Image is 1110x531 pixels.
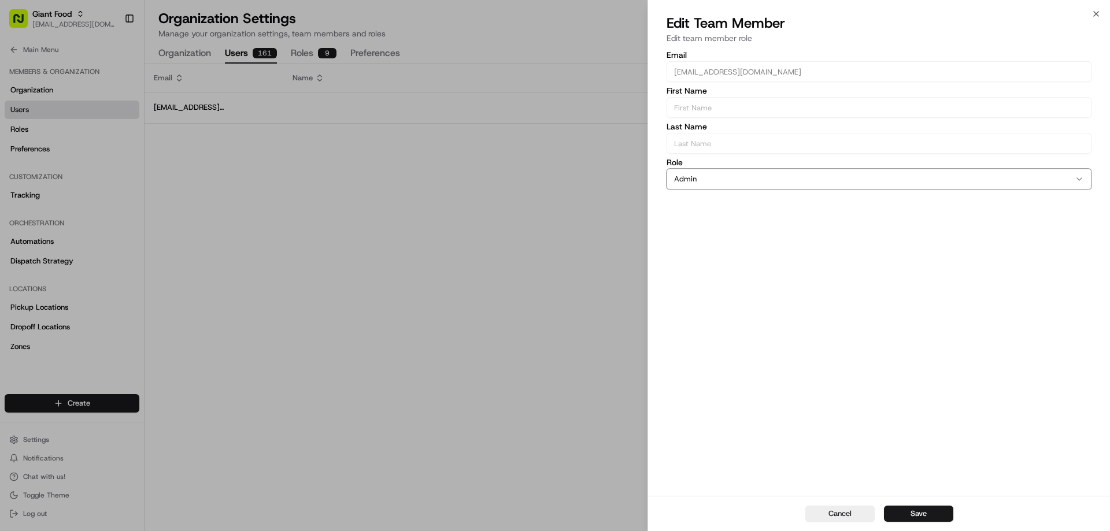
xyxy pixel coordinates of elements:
[197,114,210,128] button: Start new chat
[667,32,1091,44] p: Edit team member role
[109,168,186,179] span: API Documentation
[30,75,191,87] input: Clear
[667,61,1091,82] input: Email
[93,163,190,184] a: 💻API Documentation
[98,169,107,178] div: 💻
[12,110,32,131] img: 1736555255976-a54dd68f-1ca7-489b-9aae-adbdc363a1c4
[667,158,1091,166] label: Role
[12,46,210,65] p: Welcome 👋
[667,133,1091,154] input: Last Name
[115,196,140,205] span: Pylon
[12,169,21,178] div: 📗
[667,51,1091,59] label: Email
[667,97,1091,118] input: First Name
[667,87,1091,95] label: First Name
[805,506,875,522] button: Cancel
[7,163,93,184] a: 📗Knowledge Base
[82,195,140,205] a: Powered byPylon
[39,110,190,122] div: Start new chat
[39,122,146,131] div: We're available if you need us!
[884,506,953,522] button: Save
[23,168,88,179] span: Knowledge Base
[12,12,35,35] img: Nash
[667,14,1091,32] h2: Edit Team Member
[667,122,1091,131] label: Last Name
